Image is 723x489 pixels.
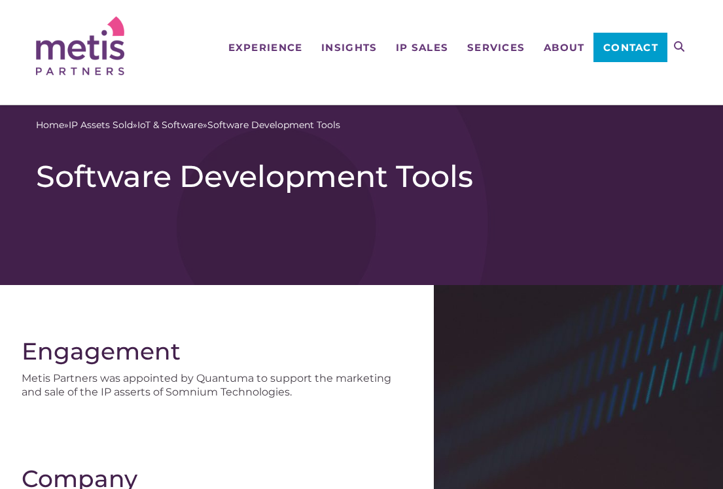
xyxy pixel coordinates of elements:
[396,42,448,52] span: IP Sales
[467,42,525,52] span: Services
[36,158,687,195] h1: Software Development Tools
[36,16,124,75] img: Metis Partners
[22,371,412,399] p: Metis Partners was appointed by Quantuma to support the marketing and sale of the IP asserts of S...
[228,42,303,52] span: Experience
[603,42,658,52] span: Contact
[22,337,412,365] h2: Engagement
[69,118,133,132] a: IP Assets Sold
[36,118,64,132] a: Home
[321,42,377,52] span: Insights
[36,118,340,132] span: » » »
[137,118,203,132] a: IoT & Software
[207,118,340,132] span: Software Development Tools
[544,42,584,52] span: About
[593,33,667,62] a: Contact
